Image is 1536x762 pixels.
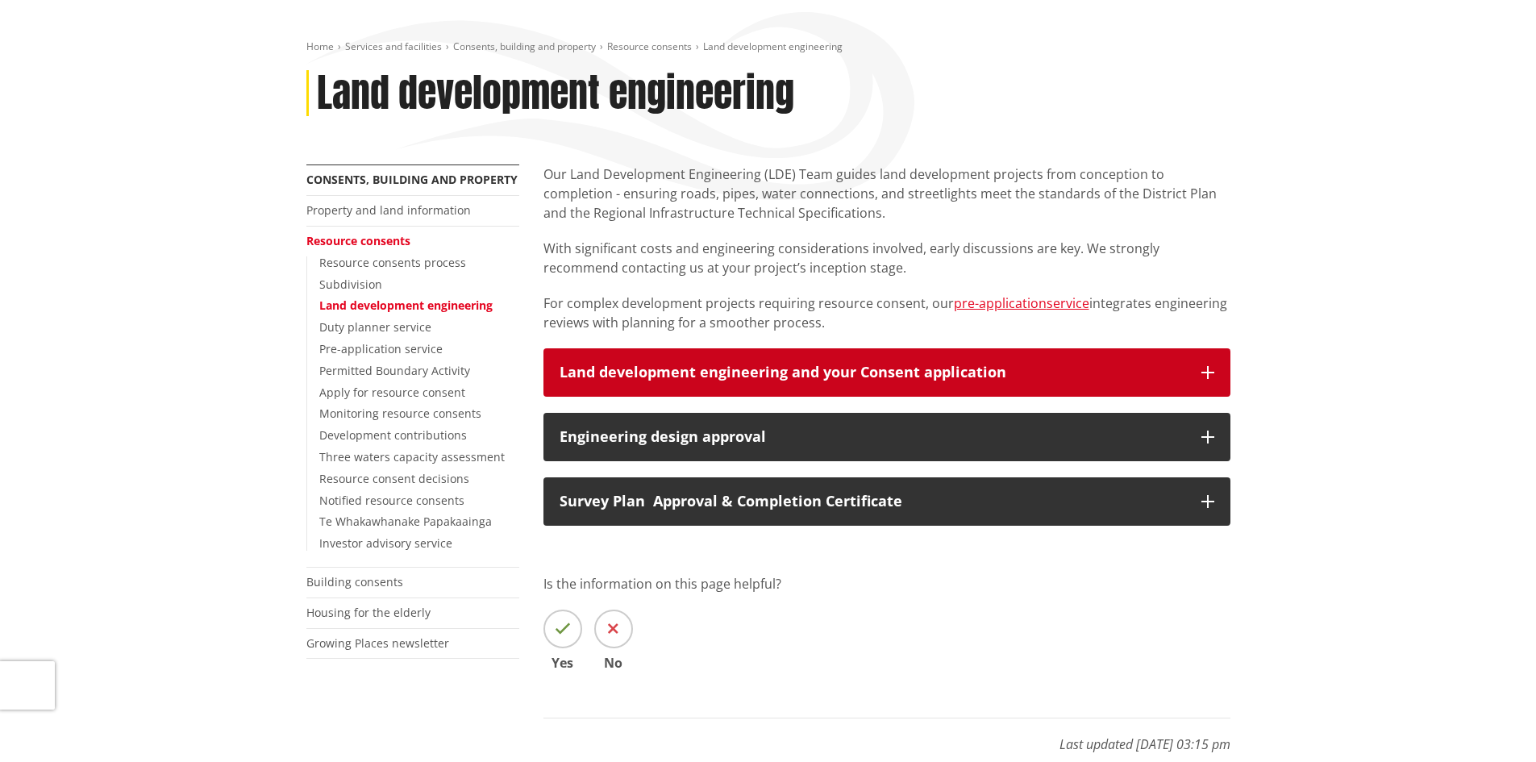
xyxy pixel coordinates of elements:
[319,277,382,292] a: Subdivision
[319,406,481,421] a: Monitoring resource consents
[306,605,431,620] a: Housing for the elderly
[543,348,1230,397] button: Land development engineering and your Consent application
[317,70,794,117] h1: Land development engineering
[543,294,1230,332] p: For complex development projects requiring resource consent, our integrates engineering reviews w...
[319,298,493,313] a: Land development engineering
[607,40,692,53] a: Resource consents
[560,429,1185,445] div: Engineering design approval
[543,164,1230,223] p: Our Land Development Engineering (LDE) Team guides land development projects from conception to c...
[306,233,410,248] a: Resource consents
[306,40,334,53] a: Home
[560,364,1185,381] div: Land development engineering and your Consent application
[306,202,471,218] a: Property and land information
[319,385,465,400] a: Apply for resource consent
[319,514,492,529] a: Te Whakawhanake Papakaainga
[543,574,1230,593] p: Is the information on this page helpful?
[319,255,466,270] a: Resource consents process
[560,493,1185,510] div: Survey Plan Approval & Completion Certificate
[453,40,596,53] a: Consents, building and property
[1462,694,1520,752] iframe: Messenger Launcher
[543,656,582,669] span: Yes
[306,40,1230,54] nav: breadcrumb
[319,341,443,356] a: Pre-application service
[319,363,470,378] a: Permitted Boundary Activity
[345,40,442,53] a: Services and facilities
[954,294,1047,312] a: pre-application
[319,427,467,443] a: Development contributions
[319,471,469,486] a: Resource consent decisions
[543,413,1230,461] button: Engineering design approval
[543,239,1230,277] p: With significant costs and engineering considerations involved, early discussions are key. We str...
[319,535,452,551] a: Investor advisory service
[1047,294,1089,312] a: service
[594,656,633,669] span: No
[306,172,518,187] a: Consents, building and property
[319,493,464,508] a: Notified resource consents
[306,635,449,651] a: Growing Places newsletter
[319,319,431,335] a: Duty planner service
[543,477,1230,526] button: Survey Plan Approval & Completion Certificate
[319,449,505,464] a: Three waters capacity assessment
[543,718,1230,754] p: Last updated [DATE] 03:15 pm
[703,40,843,53] span: Land development engineering
[306,574,403,589] a: Building consents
